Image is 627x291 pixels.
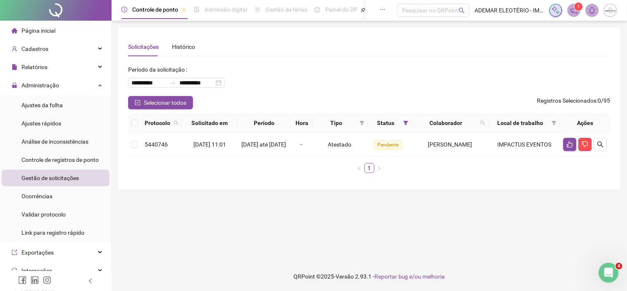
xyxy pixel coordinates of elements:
span: Painel do DP [325,6,358,13]
span: ADEMAR ELEOTÉRIO - IMPACTUS EVENTOS-LTDA [474,6,544,15]
span: swap-right [169,79,176,86]
span: Gestão de férias [265,6,307,13]
span: search [597,141,604,148]
li: Página anterior [355,163,365,173]
span: filter [552,120,557,125]
footer: QRPoint © 2025 - 2.93.1 - [112,262,627,291]
span: search [479,117,487,129]
span: Validar protocolo [21,211,66,218]
img: sparkle-icon.fc2bf0ac1784a2077858766a79e2daf3.svg [551,6,560,15]
span: Selecionar todos [144,98,186,107]
button: left [355,163,365,173]
span: Cadastros [21,46,48,52]
span: instagram [43,276,51,284]
span: user-add [12,46,17,52]
div: Solicitações [128,42,159,51]
span: - [300,141,302,148]
iframe: Intercom live chat [599,263,619,283]
span: Integrações [21,267,52,274]
span: pushpin [181,7,186,12]
span: filter [360,120,365,125]
span: like [567,141,573,148]
span: Protocolo [145,118,170,127]
div: Histórico [172,42,195,51]
span: Análise de inconsistências [21,138,88,145]
span: Controle de ponto [132,6,178,13]
span: Link para registro rápido [21,229,84,236]
span: to [169,79,176,86]
span: search [172,117,180,129]
li: 1 [365,163,374,173]
span: check-square [135,100,141,106]
span: dislike [582,141,589,148]
span: Status [371,118,400,127]
span: search [459,7,465,14]
span: Ajustes da folha [21,102,63,108]
span: Versão [336,273,354,280]
span: Administração [21,82,59,89]
span: linkedin [31,276,39,284]
span: : 0 / 95 [537,96,610,109]
div: Ações [563,118,607,127]
span: 5440746 [145,141,168,148]
span: bell [589,7,596,14]
span: search [480,120,485,125]
span: facebook [18,276,26,284]
span: sun [255,7,260,12]
span: filter [550,117,558,129]
span: Registros Selecionados [537,97,597,104]
span: pushpin [361,7,366,12]
button: right [374,163,384,173]
span: filter [403,120,408,125]
span: notification [570,7,578,14]
th: Solicitado em [182,113,238,133]
span: [DATE] até [DATE] [241,141,286,148]
span: Controle de registros de ponto [21,156,99,163]
sup: 1 [575,2,583,11]
th: Hora [291,113,313,133]
span: lock [12,82,17,88]
span: Atestado [328,141,352,148]
span: left [357,166,362,171]
span: home [12,28,17,34]
th: Período [238,113,291,133]
span: Gestão de solicitações [21,175,79,181]
span: left [88,278,93,284]
span: 4 [616,263,622,269]
span: clock-circle [122,7,127,12]
span: Tipo [316,118,356,127]
span: file [12,64,17,70]
button: Selecionar todos [128,96,193,109]
span: file-done [194,7,200,12]
span: Reportar bug e/ou melhoria [374,273,445,280]
span: [PERSON_NAME] [428,141,472,148]
img: 23906 [604,4,617,17]
td: IMPACTUS EVENTOS [489,133,560,156]
li: Próxima página [374,163,384,173]
label: Período da solicitação [128,63,190,76]
span: [DATE] 11:01 [193,141,226,148]
span: Local de trabalho [492,118,548,127]
span: Ocorrências [21,193,52,200]
span: filter [358,117,366,129]
span: Página inicial [21,27,55,34]
span: filter [402,117,410,129]
span: Colaborador [415,118,477,127]
span: dashboard [315,7,320,12]
span: ellipsis [380,7,386,12]
span: Admissão digital [205,6,247,13]
span: search [174,120,179,125]
span: Ajustes rápidos [21,120,61,127]
span: export [12,250,17,255]
span: 1 [577,4,580,10]
span: Exportações [21,249,54,256]
span: sync [12,268,17,274]
span: right [377,166,382,171]
span: Relatórios [21,64,48,70]
span: Pendente [374,140,402,149]
a: 1 [365,164,374,173]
